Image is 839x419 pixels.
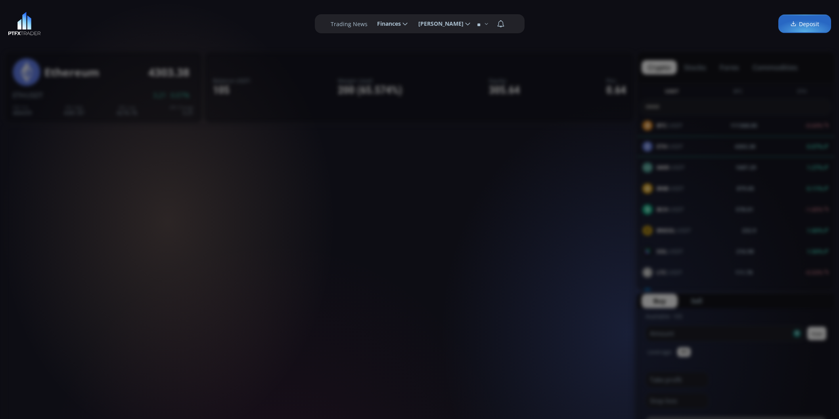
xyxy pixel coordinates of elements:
[413,16,464,32] span: [PERSON_NAME]
[8,12,41,36] img: LOGO
[778,15,831,33] a: Deposit
[372,16,401,32] span: Finances
[331,20,368,28] label: Trading News
[790,20,819,28] span: Deposit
